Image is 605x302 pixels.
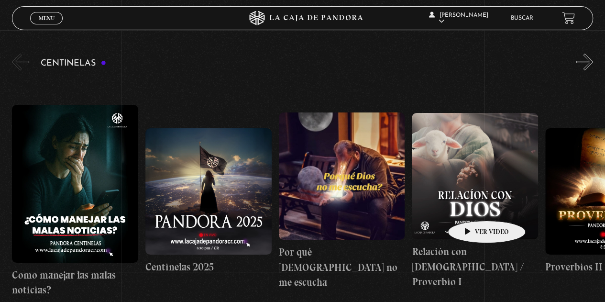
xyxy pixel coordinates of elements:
[145,259,272,275] h4: Centinelas 2025
[35,23,58,30] span: Cerrar
[41,59,106,68] h3: Centinelas
[429,12,488,24] span: [PERSON_NAME]
[562,11,575,24] a: View your shopping cart
[12,54,29,70] button: Previous
[39,15,55,21] span: Menu
[576,54,593,70] button: Next
[511,15,533,21] a: Buscar
[412,244,538,290] h4: Relación con [DEMOGRAPHIC_DATA] / Proverbio I
[12,268,138,298] h4: Como manejar las malas noticias?
[279,245,405,290] h4: Por qué [DEMOGRAPHIC_DATA] no me escucha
